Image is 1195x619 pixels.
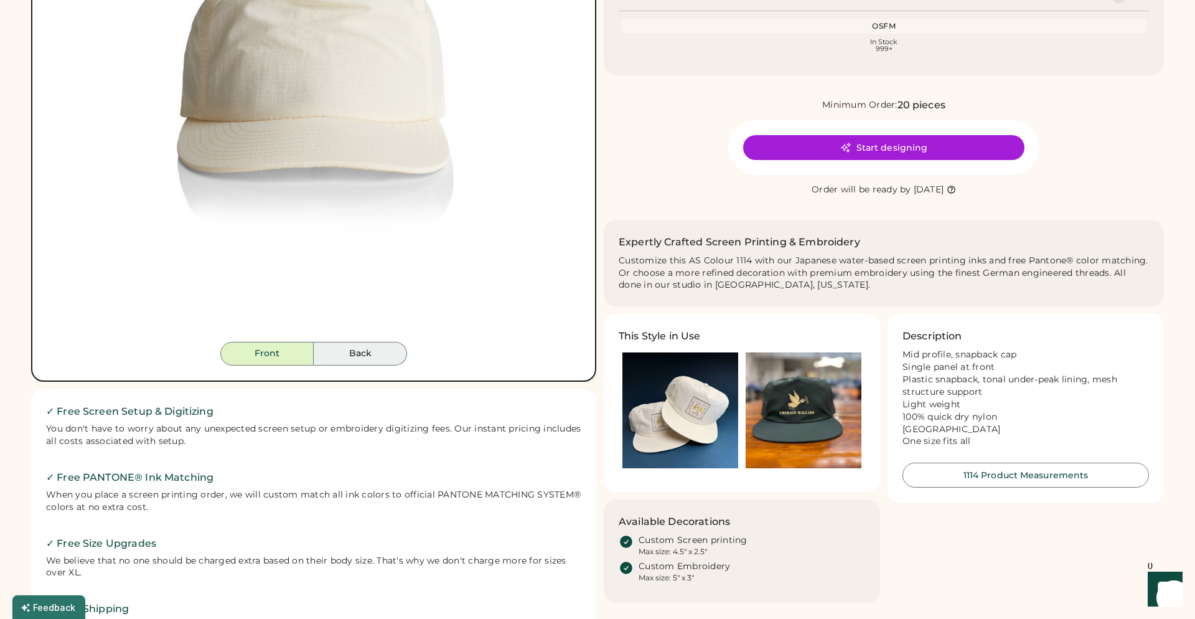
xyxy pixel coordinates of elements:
[897,98,945,113] div: 20 pieces
[743,135,1024,160] button: Start designing
[746,352,861,468] img: Olive Green AS Colour 1114 Surf Hat printed with an image of a mallard holding a baguette in its ...
[619,329,701,344] h3: This Style in Use
[812,184,911,196] div: Order will be ready by
[624,21,1144,31] div: OSFM
[914,184,944,196] div: [DATE]
[622,352,738,468] img: Ecru color hat with logo printed on a blue background
[314,342,407,366] button: Back
[46,536,581,551] h2: ✓ Free Size Upgrades
[639,547,707,557] div: Max size: 4.5" x 2.5"
[46,489,581,514] div: When you place a screen printing order, we will custom match all ink colors to official PANTONE M...
[624,39,1144,52] div: In Stock 999+
[822,99,897,111] div: Minimum Order:
[619,514,730,529] h3: Available Decorations
[46,470,581,485] h2: ✓ Free PANTONE® Ink Matching
[46,423,581,448] div: You don't have to worry about any unexpected screen setup or embroidery digitizing fees. Our inst...
[639,560,730,573] div: Custom Embroidery
[220,342,314,366] button: Front
[46,602,581,617] h2: ✓ Free Shipping
[46,404,581,419] h2: ✓ Free Screen Setup & Digitizing
[1136,563,1189,617] iframe: Front Chat
[902,349,1149,448] div: Mid profile, snapback cap Single panel at front Plastic snapback, tonal under-peak lining, mesh s...
[619,255,1149,292] div: Customize this AS Colour 1114 with our Japanese water-based screen printing inks and free Pantone...
[902,329,962,344] h3: Description
[46,555,581,580] div: We believe that no one should be charged extra based on their body size. That's why we don't char...
[639,573,694,583] div: Max size: 5" x 3"
[619,235,860,250] h2: Expertly Crafted Screen Printing & Embroidery
[639,534,747,547] div: Custom Screen printing
[902,463,1149,488] button: 1114 Product Measurements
